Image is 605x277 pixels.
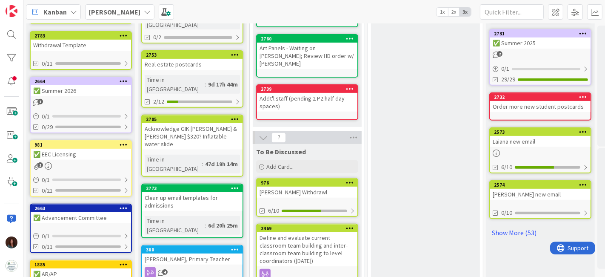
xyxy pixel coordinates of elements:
div: 2574[PERSON_NAME] new email [490,181,591,200]
div: Real estate postcards [142,59,243,70]
span: 0 / 1 [42,176,50,185]
span: 0/2 [153,33,161,42]
a: 2760Art Panels - Waiting on [PERSON_NAME]; Review HD order w/ [PERSON_NAME] [256,34,358,78]
div: Define and evaluate current classroom team building and inter-classroom team building to level co... [257,232,357,266]
div: 2664 [31,78,131,85]
div: 2760Art Panels - Waiting on [PERSON_NAME]; Review HD order w/ [PERSON_NAME] [257,35,357,69]
span: Add Card... [266,163,294,170]
div: Time in [GEOGRAPHIC_DATA] [145,216,205,235]
div: 2753 [146,52,243,58]
div: 2731✅ Summer 2025 [490,30,591,49]
div: 2739Addt'l staff (pending 2 P2 half day spaces) [257,85,357,112]
div: 360 [146,247,243,253]
div: 2573 [494,129,591,135]
img: RF [6,237,17,248]
div: ✅ EEC Licensing [31,149,131,160]
div: 2739 [257,85,357,93]
div: 360 [142,246,243,254]
div: 976[PERSON_NAME] Withdrawl [257,179,357,198]
div: 0/1 [31,175,131,185]
div: 0/1 [31,111,131,122]
div: Time in [GEOGRAPHIC_DATA] [145,155,202,173]
div: 2663 [31,205,131,212]
input: Quick Filter... [480,4,544,20]
span: 0/11 [42,59,53,68]
div: 2773Clean up email templates for admissions [142,185,243,211]
div: 2705 [142,115,243,123]
div: 47d 19h 14m [203,159,240,169]
span: 7 [271,133,286,143]
div: 2732Order more new student postcards [490,93,591,112]
div: Clean up email templates for admissions [142,192,243,211]
div: Time in [GEOGRAPHIC_DATA] [145,75,205,94]
div: 2783Withdrawal Template [31,32,131,51]
div: 2753 [142,51,243,59]
div: Addt'l staff (pending 2 P2 half day spaces) [257,93,357,112]
div: 2783 [31,32,131,40]
a: 2574[PERSON_NAME] new email0/10 [489,180,591,219]
div: 2760 [257,35,357,43]
div: 6d 20h 25m [206,221,240,230]
span: 2x [448,8,459,16]
a: 2573Laiana new email6/10 [489,127,591,173]
div: [PERSON_NAME] Withdrawl [257,187,357,198]
span: 0/11 [42,242,53,251]
div: 981 [34,142,131,148]
span: 6/10 [501,163,512,172]
a: 2663✅ Advancement Committee0/10/11 [30,204,132,253]
div: 2732 [494,94,591,100]
span: 0 / 1 [501,64,509,73]
a: 2732Order more new student postcards [489,92,591,121]
span: 0 / 1 [42,112,50,121]
div: 2574 [494,182,591,188]
div: 1885 [31,261,131,268]
div: 9d 17h 44m [206,80,240,89]
span: : [205,80,206,89]
div: 976 [261,180,357,186]
span: 6/10 [268,206,279,215]
span: 29/29 [501,75,515,84]
a: 2664✅ Summer 20260/10/29 [30,77,132,133]
div: 2573 [490,128,591,136]
div: 2664✅ Summer 2026 [31,78,131,96]
div: 2663 [34,205,131,211]
span: 1 [37,162,43,168]
div: 2732 [490,93,591,101]
span: 0/10 [501,208,512,217]
div: 2731 [490,30,591,38]
div: 2469 [261,225,357,231]
div: 2469 [257,225,357,232]
a: 2753Real estate postcardsTime in [GEOGRAPHIC_DATA]:9d 17h 44m2/12 [141,50,243,108]
a: 976[PERSON_NAME] Withdrawl6/10 [256,178,358,217]
div: 2469Define and evaluate current classroom team building and inter-classroom team building to leve... [257,225,357,266]
span: 2 [497,51,502,57]
div: 2773 [146,185,243,191]
div: [PERSON_NAME], Primary Teacher [142,254,243,265]
div: Withdrawal Template [31,40,131,51]
div: [PERSON_NAME] new email [490,189,591,200]
div: 2664 [34,78,131,84]
div: 2739 [261,86,357,92]
div: 1885 [34,262,131,268]
span: 4 [162,269,168,275]
div: 976 [257,179,357,187]
div: 2705Acknowledge GIK [PERSON_NAME] & [PERSON_NAME] $320? Inflatable water slide [142,115,243,150]
div: 2731 [494,31,591,37]
div: Order more new student postcards [490,101,591,112]
div: 981 [31,141,131,149]
a: Show More (53) [489,226,591,239]
div: 981✅ EEC Licensing [31,141,131,160]
div: 2783 [34,33,131,39]
img: Visit kanbanzone.com [6,5,17,17]
div: 2663✅ Advancement Committee [31,205,131,223]
span: 2/12 [153,97,164,106]
div: 2573Laiana new email [490,128,591,147]
span: 3x [459,8,471,16]
a: 2739Addt'l staff (pending 2 P2 half day spaces) [256,84,358,120]
span: : [202,159,203,169]
span: 1x [437,8,448,16]
span: 0/29 [42,123,53,132]
a: 2783Withdrawal Template0/11 [30,31,132,70]
a: 2773Clean up email templates for admissionsTime in [GEOGRAPHIC_DATA]:6d 20h 25m [141,184,243,238]
a: 2731✅ Summer 20250/129/29 [489,29,591,86]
